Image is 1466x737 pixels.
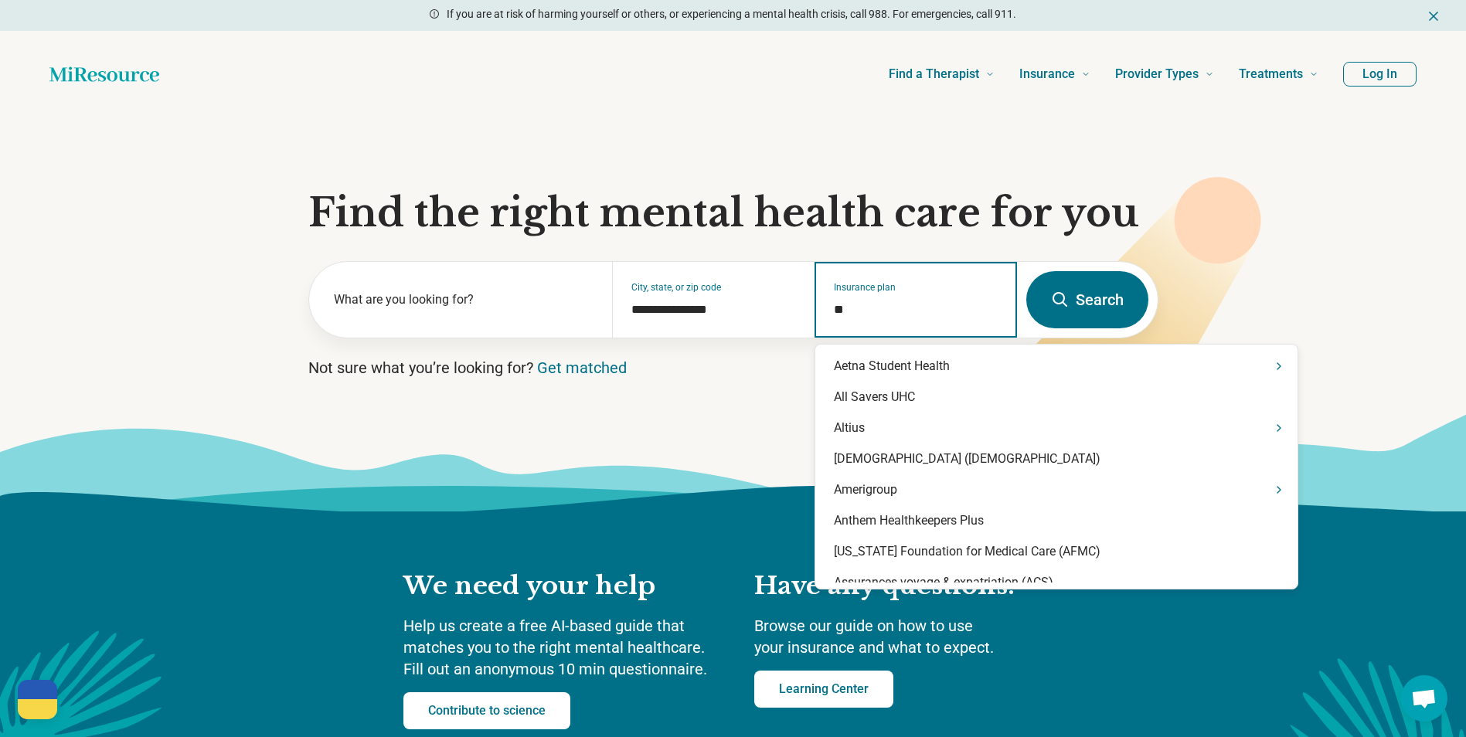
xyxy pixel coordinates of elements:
h1: Find the right mental health care for you [308,190,1158,236]
div: [DEMOGRAPHIC_DATA] ([DEMOGRAPHIC_DATA]) [815,443,1298,474]
div: Altius [815,413,1298,443]
button: Log In [1343,62,1417,87]
h2: Have any questions? [754,570,1063,603]
div: Amerigroup [815,474,1298,505]
label: What are you looking for? [334,290,594,309]
span: Provider Types [1115,63,1199,85]
span: Find a Therapist [889,63,979,85]
h2: We need your help [403,570,723,603]
div: Aetna Student Health [815,351,1298,382]
div: Anthem Healthkeepers Plus [815,505,1298,536]
p: If you are at risk of harming yourself or others, or experiencing a mental health crisis, call 98... [447,6,1016,22]
a: Learning Center [754,671,893,708]
p: Not sure what you’re looking for? [308,357,1158,379]
span: Treatments [1239,63,1303,85]
p: Browse our guide on how to use your insurance and what to expect. [754,615,1063,658]
span: Insurance [1019,63,1075,85]
button: Dismiss [1426,6,1441,25]
div: [US_STATE] Foundation for Medical Care (AFMC) [815,536,1298,567]
a: Contribute to science [403,692,570,729]
div: Assurances voyage & expatriation (ACS) [815,567,1298,598]
div: Suggestions [815,351,1298,582]
button: Search [1026,271,1148,328]
p: Help us create a free AI-based guide that matches you to the right mental healthcare. Fill out an... [403,615,723,680]
div: Open chat [1401,675,1447,722]
a: Home page [49,59,159,90]
div: All Savers UHC [815,382,1298,413]
a: Get matched [537,358,627,377]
